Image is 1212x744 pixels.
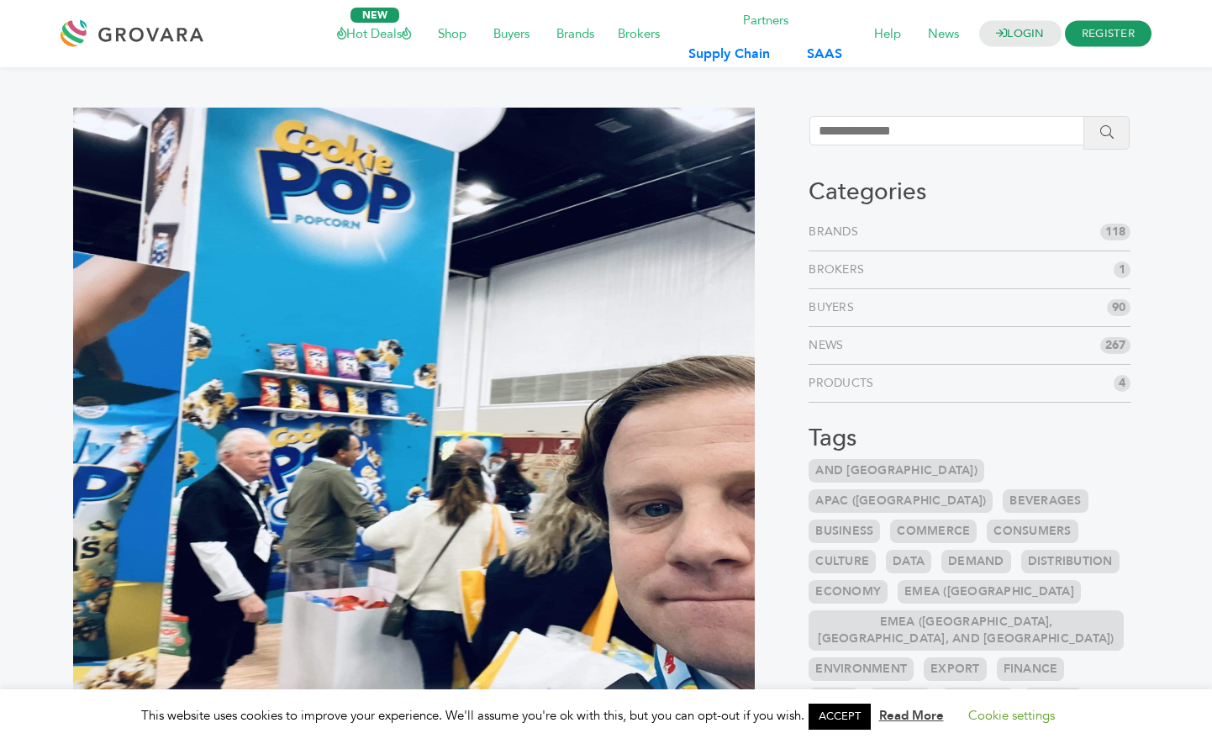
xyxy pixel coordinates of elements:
a: Hot Deals [325,24,423,43]
b: SAAS [807,45,842,63]
span: 90 [1107,299,1130,316]
a: LOGIN [979,21,1062,47]
span: 118 [1100,224,1130,240]
a: Read More [879,707,944,724]
a: Supply Chain [672,41,787,67]
a: Products [809,375,880,392]
a: Consumers [987,520,1078,543]
span: REGISTER [1065,21,1151,47]
a: EMEA ([GEOGRAPHIC_DATA], [GEOGRAPHIC_DATA], and [GEOGRAPHIC_DATA]) [809,610,1124,651]
span: Brokers [606,18,672,50]
a: Brands [809,224,865,240]
span: Hot Deals [325,18,423,50]
h3: Categories [809,178,1130,207]
a: Business [809,520,880,543]
a: Cookie settings [968,707,1055,724]
a: Food [809,688,859,711]
a: Economy [809,580,888,604]
a: Global [869,688,931,711]
a: Culture [809,550,876,573]
a: Data [886,550,931,573]
a: News [916,24,971,43]
span: 1 [1114,261,1130,278]
a: Buyers [482,24,541,43]
span: This website uses cookies to improve your experience. We'll assume you're ok with this, but you c... [141,707,1072,724]
a: Brokers [809,261,871,278]
a: Distribution [1021,550,1120,573]
a: Health [1024,688,1083,711]
a: Help [862,24,913,43]
a: Export [924,657,987,681]
b: Supply Chain [688,45,770,63]
a: Commerce [890,520,977,543]
a: and [GEOGRAPHIC_DATA]) [809,459,984,483]
span: Brands [545,18,606,50]
a: ACCEPT [809,704,871,730]
a: SAAS [790,41,859,67]
span: News [916,18,971,50]
a: Demand [941,550,1011,573]
h3: Tags [809,425,1130,453]
span: Buyers [482,18,541,50]
a: APAC ([GEOGRAPHIC_DATA]) [809,489,993,513]
a: Environment [809,657,914,681]
a: EMEA ([GEOGRAPHIC_DATA] [898,580,1081,604]
span: Help [862,18,913,50]
a: Shop [426,24,478,43]
a: Grocery [941,688,1014,711]
a: Brokers [606,24,672,43]
a: Buyers [809,299,861,316]
a: Brands [545,24,606,43]
a: Finance [997,657,1065,681]
span: 267 [1100,337,1130,354]
span: Shop [426,18,478,50]
span: 4 [1114,375,1130,392]
a: News [809,337,850,354]
a: Beverages [1003,489,1088,513]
